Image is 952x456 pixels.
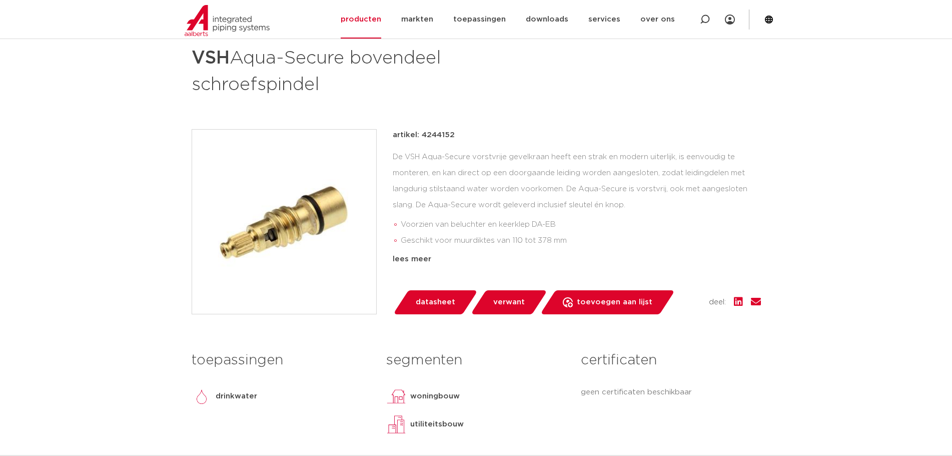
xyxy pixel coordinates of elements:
p: drinkwater [216,390,257,402]
p: artikel: 4244152 [393,129,455,141]
h3: segmenten [386,350,566,370]
img: utiliteitsbouw [386,414,406,434]
span: deel: [709,296,726,308]
div: De VSH Aqua-Secure vorstvrije gevelkraan heeft een strak en modern uiterlijk, is eenvoudig te mon... [393,149,761,249]
h3: toepassingen [192,350,371,370]
p: utiliteitsbouw [410,418,464,430]
span: verwant [493,294,525,310]
p: woningbouw [410,390,460,402]
li: Voorzien van beluchter en keerklep DA-EB [401,217,761,233]
h3: certificaten [581,350,760,370]
img: Product Image for VSH Aqua-Secure bovendeel schroefspindel [192,130,376,314]
h1: Aqua-Secure bovendeel schroefspindel [192,43,567,97]
a: verwant [470,290,547,314]
img: woningbouw [386,386,406,406]
span: toevoegen aan lijst [577,294,652,310]
div: lees meer [393,253,761,265]
span: datasheet [416,294,455,310]
p: geen certificaten beschikbaar [581,386,760,398]
img: drinkwater [192,386,212,406]
li: Geschikt voor muurdiktes van 110 tot 378 mm [401,233,761,249]
strong: VSH [192,49,230,67]
a: datasheet [393,290,478,314]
